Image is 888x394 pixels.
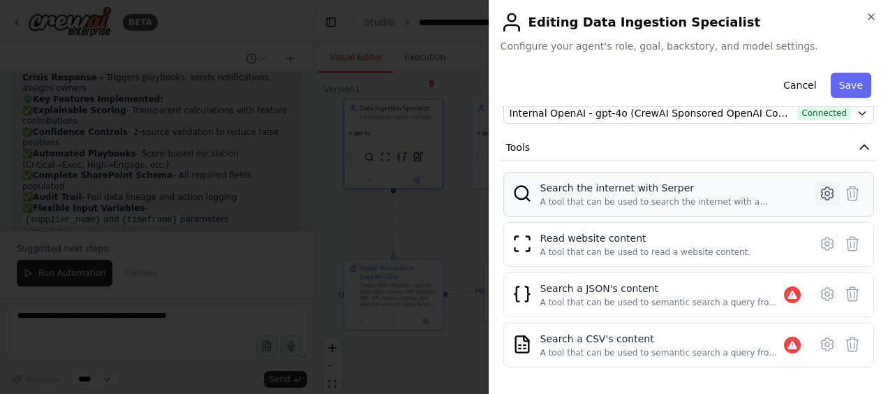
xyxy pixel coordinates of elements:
[501,11,877,34] h2: Editing Data Ingestion Specialist
[840,231,865,256] button: Delete tool
[540,247,751,258] div: A tool that can be used to read a website content.
[512,184,532,203] img: SerperDevTool
[512,234,532,254] img: ScrapeWebsiteTool
[503,103,874,124] button: Internal OpenAI - gpt-4o (CrewAI Sponsored OpenAI Connection)Connected
[815,282,840,307] button: Configure tool
[797,106,851,120] span: Connected
[506,140,531,154] span: Tools
[840,181,865,206] button: Delete tool
[775,73,824,98] button: Cancel
[840,282,865,307] button: Delete tool
[540,196,801,207] div: A tool that can be used to search the internet with a search_query. Supports different search typ...
[815,332,840,357] button: Configure tool
[510,106,792,120] span: Internal OpenAI - gpt-4o (CrewAI Sponsored OpenAI Connection)
[831,73,871,98] button: Save
[540,282,784,295] div: Search a JSON's content
[840,332,865,357] button: Delete tool
[540,231,751,245] div: Read website content
[512,335,532,354] img: CSVSearchTool
[501,135,877,161] button: Tools
[540,332,784,346] div: Search a CSV's content
[512,284,532,304] img: JSONSearchTool
[540,181,801,195] div: Search the internet with Serper
[815,231,840,256] button: Configure tool
[501,39,877,53] span: Configure your agent's role, goal, backstory, and model settings.
[815,181,840,206] button: Configure tool
[540,347,784,358] div: A tool that can be used to semantic search a query from a CSV's content.
[540,297,784,308] div: A tool that can be used to semantic search a query from a JSON's content.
